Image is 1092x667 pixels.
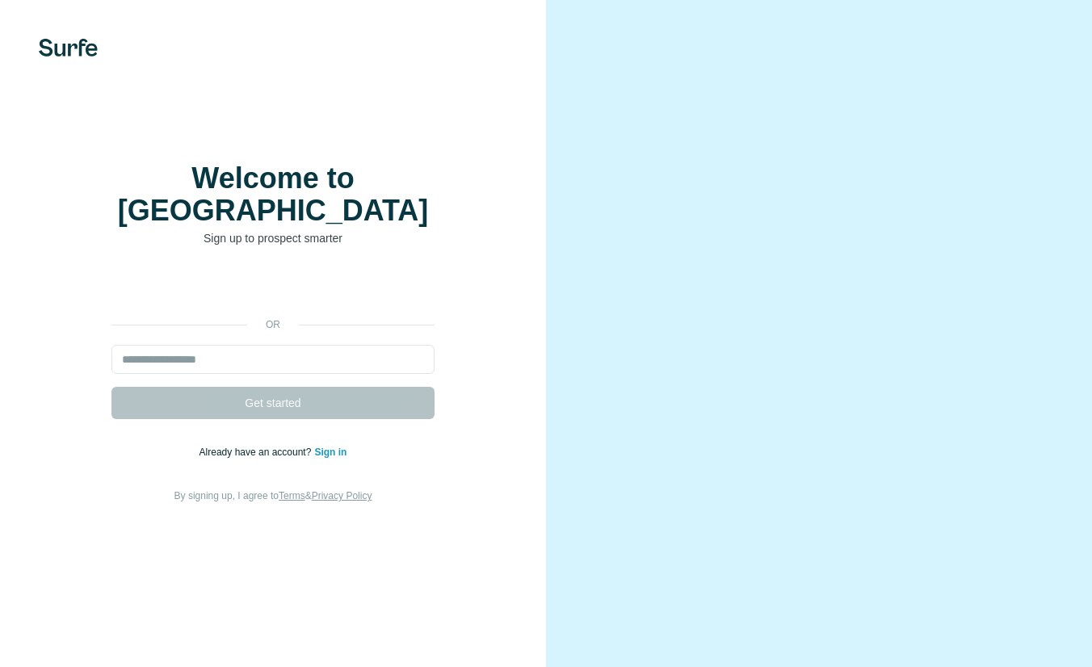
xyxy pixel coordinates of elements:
[312,490,372,501] a: Privacy Policy
[111,230,435,246] p: Sign up to prospect smarter
[199,447,315,458] span: Already have an account?
[247,317,299,332] p: or
[111,162,435,227] h1: Welcome to [GEOGRAPHIC_DATA]
[103,271,443,306] iframe: “使用 Google 账号登录”按钮
[314,447,346,458] a: Sign in
[174,490,372,501] span: By signing up, I agree to &
[39,39,98,57] img: Surfe's logo
[279,490,305,501] a: Terms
